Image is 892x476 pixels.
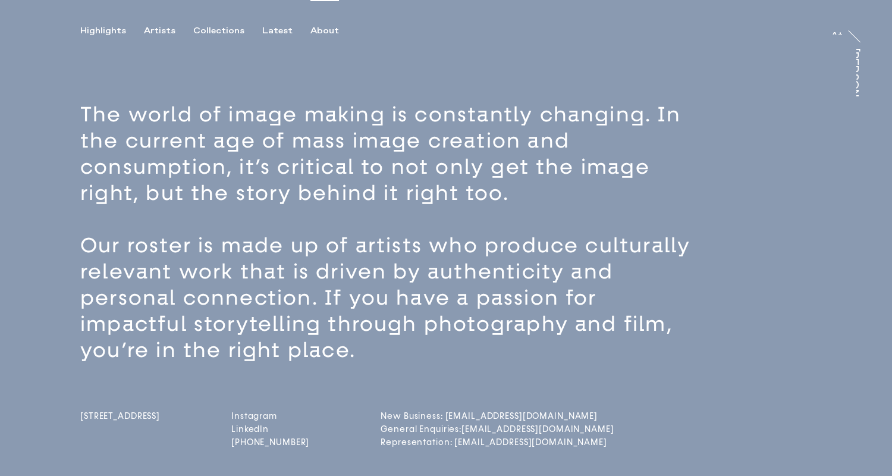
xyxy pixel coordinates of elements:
[231,437,309,447] a: [PHONE_NUMBER]
[80,233,699,364] p: Our roster is made up of artists who produce culturally relevant work that is driven by authentic...
[193,26,244,36] div: Collections
[80,411,160,450] a: [STREET_ADDRESS]
[310,26,357,36] button: About
[262,26,310,36] button: Latest
[381,411,475,421] a: New Business: [EMAIL_ADDRESS][DOMAIN_NAME]
[856,48,868,97] a: [PERSON_NAME]
[231,424,309,434] a: LinkedIn
[80,411,160,421] span: [STREET_ADDRESS]
[80,102,699,206] p: The world of image making is constantly changing. In the current age of mass image creation and c...
[381,437,475,447] a: Representation: [EMAIL_ADDRESS][DOMAIN_NAME]
[381,424,475,434] a: General Enquiries:[EMAIL_ADDRESS][DOMAIN_NAME]
[80,26,126,36] div: Highlights
[231,411,309,421] a: Instagram
[831,23,843,35] a: At
[144,26,175,36] div: Artists
[193,26,262,36] button: Collections
[310,26,339,36] div: About
[850,48,859,140] div: [PERSON_NAME]
[144,26,193,36] button: Artists
[80,26,144,36] button: Highlights
[262,26,293,36] div: Latest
